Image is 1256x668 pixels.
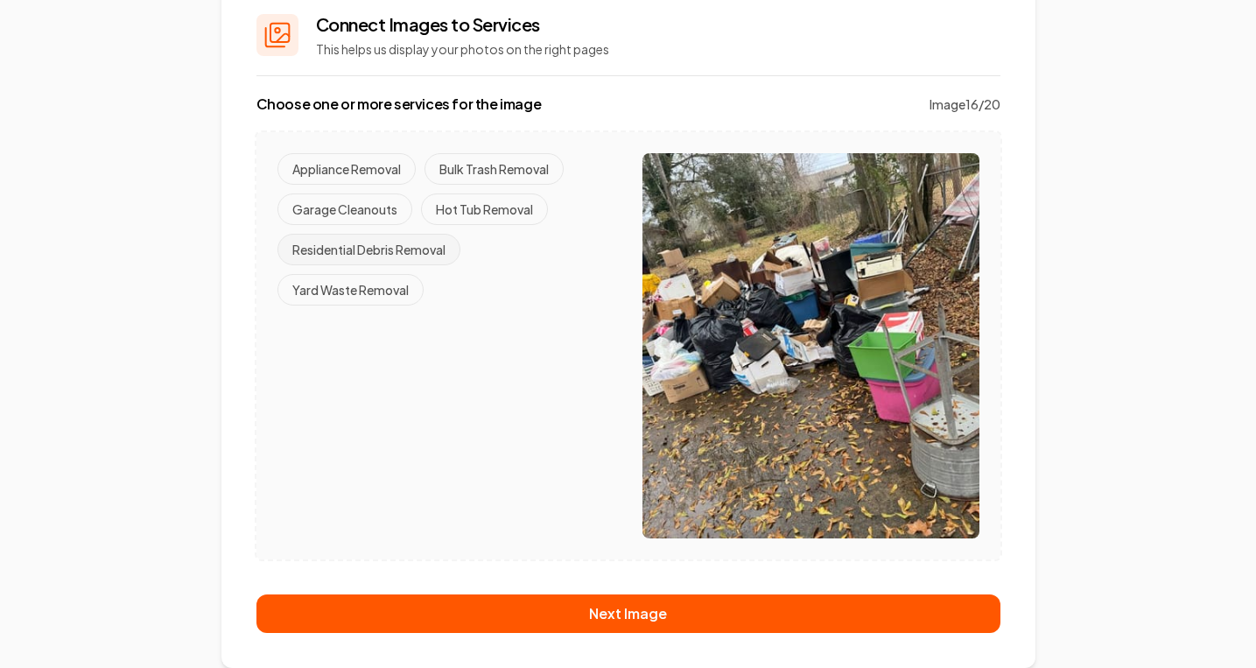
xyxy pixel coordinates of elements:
button: Next Image [256,594,1000,633]
button: Hot Tub Removal [421,193,548,225]
button: Bulk Trash Removal [425,153,564,185]
img: Current Image [642,153,979,538]
p: This helps us display your photos on the right pages [316,40,609,58]
button: Yard Waste Removal [277,274,424,306]
button: Residential Debris Removal [277,234,460,265]
button: Garage Cleanouts [277,193,412,225]
label: Choose one or more services for the image [256,94,542,115]
button: Appliance Removal [277,153,416,185]
span: Image 16 / 20 [930,95,1000,113]
h2: Connect Images to Services [316,12,609,37]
